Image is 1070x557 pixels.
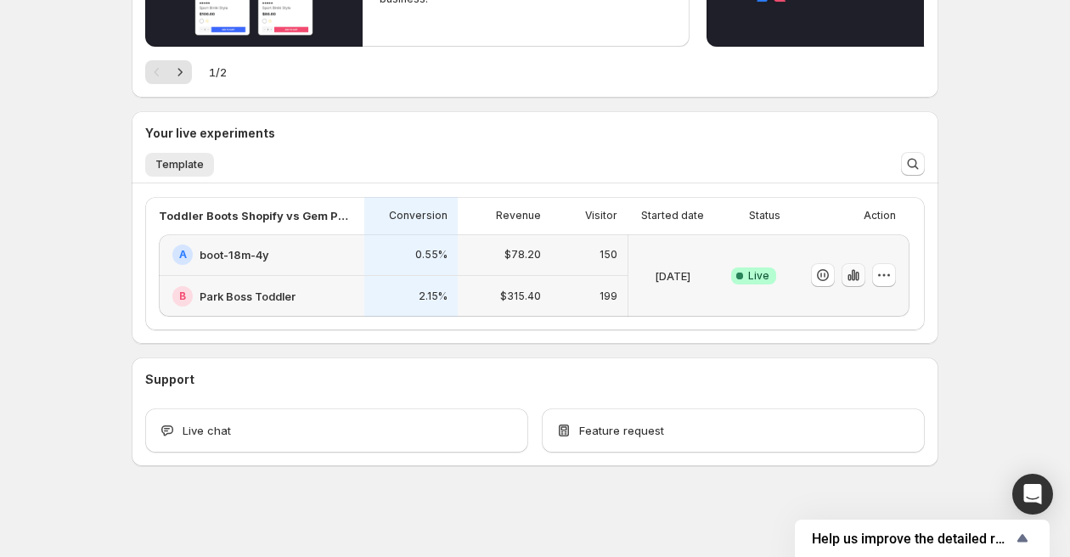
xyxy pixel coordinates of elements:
button: Next [168,60,192,84]
h2: Park Boss Toddler [200,288,296,305]
div: Open Intercom Messenger [1012,474,1053,515]
span: 1 / 2 [209,64,227,81]
p: Toddler Boots Shopify vs Gem Pages Landing Page [159,207,354,224]
p: [DATE] [655,267,690,284]
h2: B [179,290,186,303]
span: Template [155,158,204,172]
p: $315.40 [500,290,541,303]
p: Visitor [585,209,617,222]
span: Help us improve the detailed report for A/B campaigns [812,531,1012,547]
span: Live [748,269,769,283]
button: Show survey - Help us improve the detailed report for A/B campaigns [812,528,1033,549]
button: Search and filter results [901,152,925,176]
span: Feature request [579,422,664,439]
p: Revenue [496,209,541,222]
h3: Support [145,371,194,388]
p: 2.15% [419,290,448,303]
p: Started date [641,209,704,222]
nav: Pagination [145,60,192,84]
p: 0.55% [415,248,448,262]
span: Live chat [183,422,231,439]
p: $78.20 [504,248,541,262]
h3: Your live experiments [145,125,275,142]
p: Action [864,209,896,222]
h2: boot-18m-4y [200,246,269,263]
h2: A [179,248,187,262]
p: 150 [600,248,617,262]
p: 199 [600,290,617,303]
p: Status [749,209,780,222]
p: Conversion [389,209,448,222]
